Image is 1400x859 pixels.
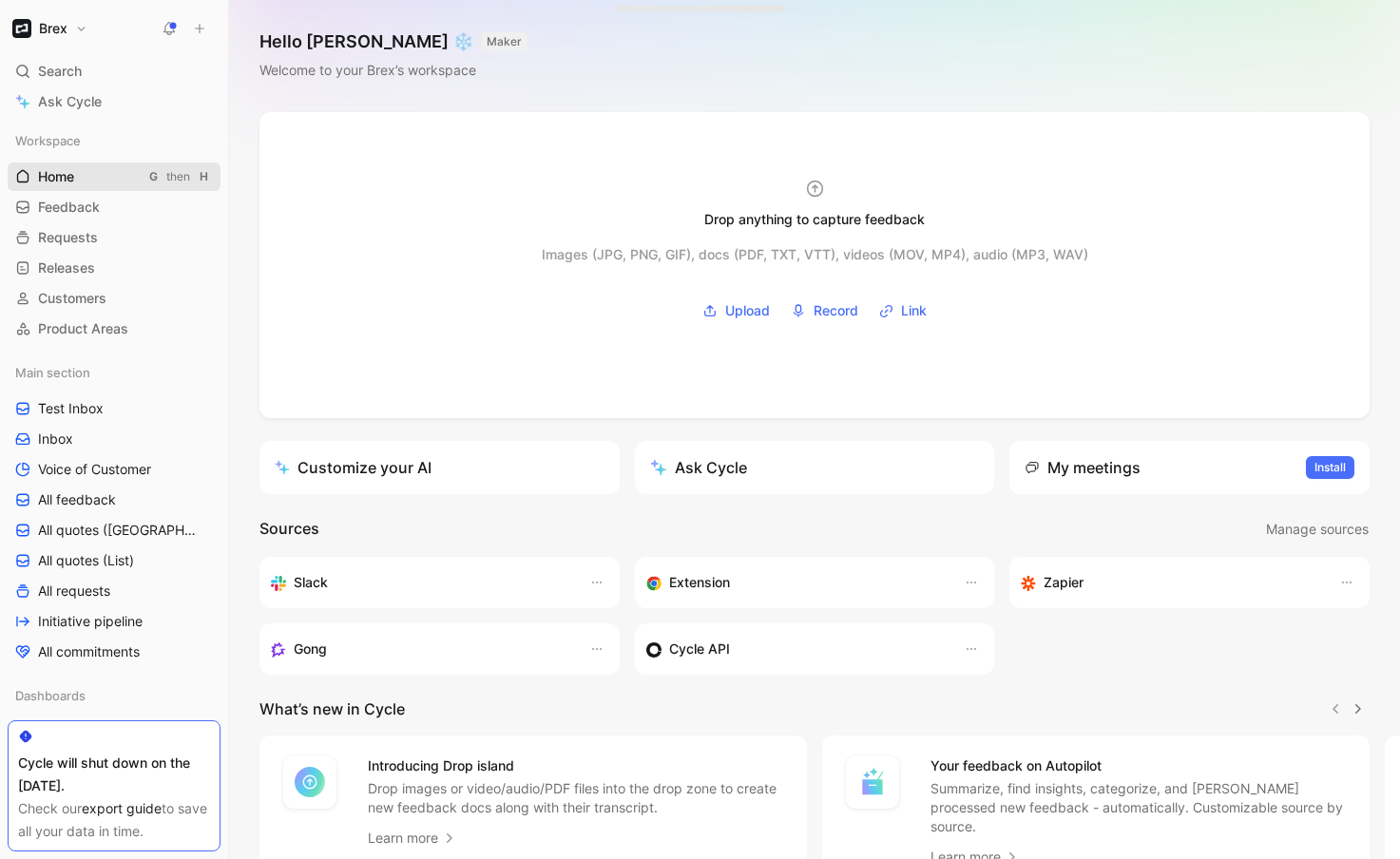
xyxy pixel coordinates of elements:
span: Link [901,299,927,322]
a: Requests [8,223,221,252]
div: Welcome to your Brex’s workspace [259,59,527,82]
div: Images (JPG, PNG, GIF), docs (PDF, TXT, VTT), videos (MOV, MP4), audio (MP3, WAV) [542,243,1088,266]
a: Test Inbox [8,394,221,423]
span: All commitments [38,642,140,661]
span: Home [38,167,74,186]
div: G [144,167,163,186]
a: All requests [8,577,221,605]
a: All quotes ([GEOGRAPHIC_DATA]) [8,516,221,544]
span: Workspace [15,131,81,150]
button: Manage sources [1265,517,1370,542]
a: Product Areas [8,315,221,343]
span: Dashboards [15,686,86,705]
a: Initiative pipeline [8,607,221,636]
a: All feedback [8,486,221,514]
div: Customize your AI [275,456,432,479]
div: Ask Cycle [650,456,747,479]
div: then [166,167,190,186]
span: Record [814,299,858,322]
h1: Hello [PERSON_NAME] ❄️ [259,30,527,53]
div: Dashboards [8,681,221,716]
h1: Brex [39,20,67,37]
button: Upload [696,296,777,325]
div: Drop anything to capture feedback [704,208,925,231]
div: Main sectionTest InboxInboxVoice of CustomerAll feedbackAll quotes ([GEOGRAPHIC_DATA])All quotes ... [8,358,221,666]
h4: Introducing Drop island [368,754,784,777]
button: Record [784,296,865,325]
a: Voice of Customer [8,455,221,484]
div: Main section [8,358,221,387]
span: All requests [38,582,110,601]
span: Manage sources [1266,518,1369,541]
a: Releases [8,254,221,282]
span: Product Areas [38,319,128,338]
button: Link [873,296,933,325]
span: Feedback [38,198,100,217]
span: Requests [38,228,98,247]
div: Search [8,57,221,86]
div: Sync customers & send feedback from custom sources. Get inspired by our favorite use case [646,638,946,660]
div: Sync your customers, send feedback and get updates in Slack [271,571,570,594]
div: My meetings [1025,456,1141,479]
span: Test Inbox [38,399,104,418]
div: Capture feedback from anywhere on the web [646,571,946,594]
h4: Your feedback on Autopilot [930,754,1347,777]
span: Main section [15,363,90,382]
div: Dashboards [8,681,221,710]
h3: Zapier [1044,571,1084,594]
span: Releases [38,258,95,277]
div: Check our to save all your data in time. [18,797,210,843]
span: Customers [38,289,106,308]
span: All quotes ([GEOGRAPHIC_DATA]) [38,521,199,540]
h3: Slack [294,571,328,594]
span: All quotes (List) [38,551,134,570]
span: Voice of Customer [38,460,151,479]
a: Customers [8,284,221,313]
div: Accounting [8,717,221,752]
a: export guide [82,800,162,816]
a: Customize your AI [259,441,620,494]
div: H [194,167,213,186]
a: All commitments [8,638,221,666]
a: HomeGthenH [8,162,221,191]
span: All feedback [38,490,116,509]
p: Summarize, find insights, categorize, and [PERSON_NAME] processed new feedback - automatically. C... [930,779,1347,836]
span: Inbox [38,429,73,449]
h3: Extension [669,571,730,594]
div: Capture feedback from your incoming calls [271,638,570,660]
button: MAKER [481,32,527,51]
a: Learn more [368,827,457,849]
a: Inbox [8,425,221,453]
div: Accounting [8,717,221,746]
a: All quotes (List) [8,546,221,575]
h3: Cycle API [669,638,730,660]
div: Cycle will shut down on the [DATE]. [18,752,210,797]
span: Install [1314,458,1346,477]
button: BrexBrex [8,15,92,42]
p: Drop images or video/audio/PDF files into the drop zone to create new feedback docs along with th... [368,779,784,817]
span: Search [38,60,82,83]
button: Install [1306,456,1354,479]
span: Upload [725,299,770,322]
div: Capture feedback from thousands of sources with Zapier (survey results, recordings, sheets, etc). [1021,571,1320,594]
a: Ask Cycle [8,87,221,116]
span: Initiative pipeline [38,612,143,631]
button: Ask Cycle [635,441,995,494]
a: Feedback [8,193,221,221]
h2: What’s new in Cycle [259,697,405,720]
img: Brex [12,19,31,38]
div: Workspace [8,126,221,155]
h3: Gong [294,638,327,660]
span: Ask Cycle [38,90,102,113]
h2: Sources [259,517,319,542]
